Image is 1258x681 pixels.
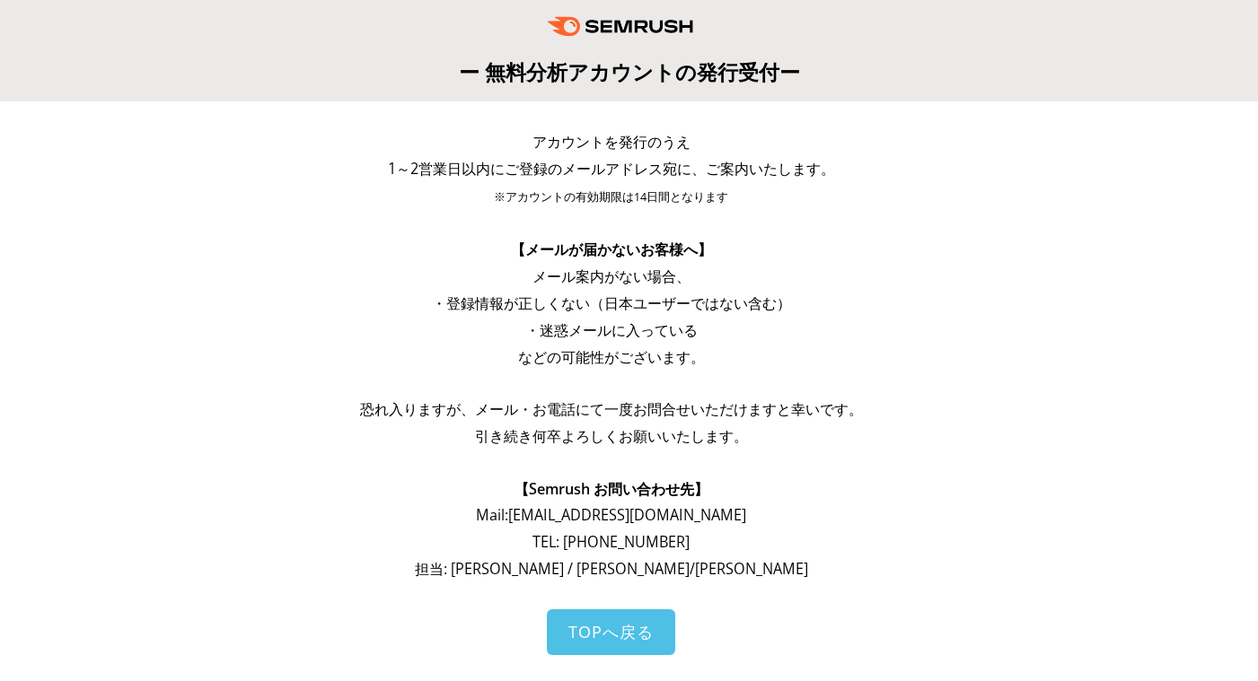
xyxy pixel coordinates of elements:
span: メール案内がない場合、 [532,266,691,286]
span: 恐れ入りますが、メール・お電話にて一度お問合せいただけますと幸いです。 [360,399,863,419]
span: などの可能性がございます。 [518,347,705,367]
span: ※アカウントの有効期限は14日間となります [494,189,728,205]
span: 担当: [PERSON_NAME] / [PERSON_NAME]/[PERSON_NAME] [415,559,808,579]
span: Mail: [EMAIL_ADDRESS][DOMAIN_NAME] [476,505,746,525]
span: 【Semrush お問い合わせ先】 [515,479,708,499]
span: ー 無料分析アカウントの発行受付ー [459,57,800,86]
span: ・登録情報が正しくない（日本ユーザーではない含む） [432,293,791,313]
a: TOPへ戻る [547,609,675,655]
span: 【メールが届かないお客様へ】 [511,240,712,259]
span: TEL: [PHONE_NUMBER] [532,532,690,552]
span: TOPへ戻る [568,621,654,642]
span: アカウントを発行のうえ [532,132,691,152]
span: 1～2営業日以内にご登録のメールアドレス宛に、ご案内いたします。 [388,159,835,179]
span: 引き続き何卒よろしくお願いいたします。 [475,426,748,446]
span: ・迷惑メールに入っている [525,320,698,340]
